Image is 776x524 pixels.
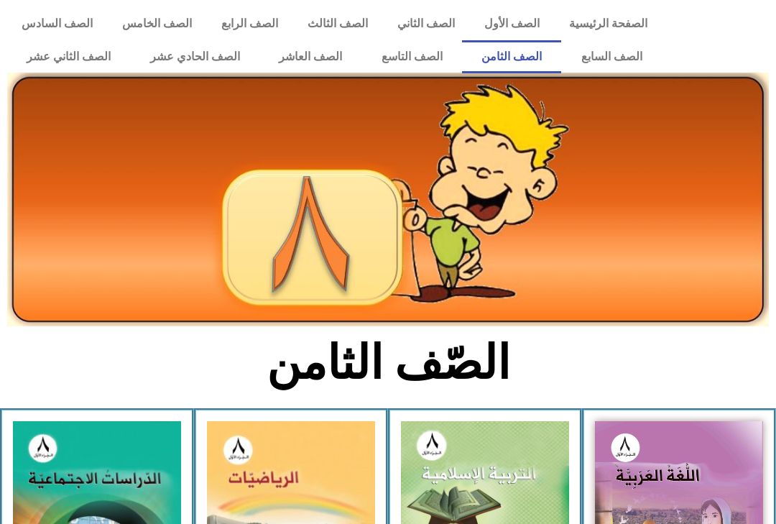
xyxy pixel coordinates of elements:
a: الصف السابع [561,40,662,73]
a: الصف التاسع [361,40,462,73]
a: الصف الرابع [207,7,293,40]
a: الصف الثامن [462,40,562,73]
a: الصف الثاني [382,7,469,40]
a: الصف الثالث [293,7,383,40]
h2: الصّف الثامن [151,335,626,391]
a: الصف الثاني عشر [7,40,131,73]
a: الصف العاشر [259,40,362,73]
a: الصفحة الرئيسية [554,7,662,40]
a: الصف السادس [7,7,108,40]
a: الصف الحادي عشر [130,40,259,73]
a: الصف الأول [469,7,554,40]
a: الصف الخامس [108,7,207,40]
